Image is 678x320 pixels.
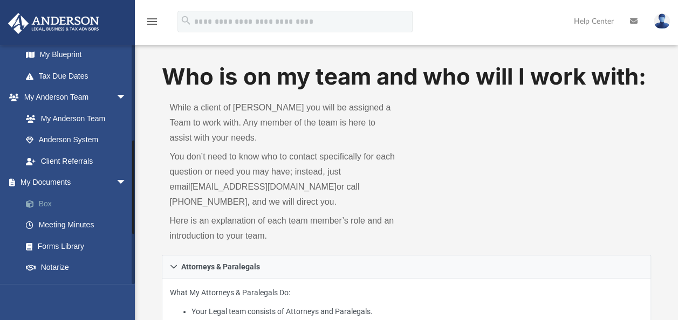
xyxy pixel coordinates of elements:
a: Box [15,193,143,214]
a: Tax Due Dates [15,65,143,87]
span: arrow_drop_down [116,278,138,300]
p: While a client of [PERSON_NAME] you will be assigned a Team to work with. Any member of the team ... [169,100,399,145]
a: My Blueprint [15,44,138,66]
a: Client Referrals [15,150,138,172]
a: Notarize [15,257,143,279]
a: My Anderson Team [15,108,132,129]
a: menu [146,20,159,28]
a: My Documentsarrow_drop_down [8,172,143,193]
a: My Anderson Teamarrow_drop_down [8,87,138,108]
img: Anderson Advisors Platinum Portal [5,13,102,34]
p: You don’t need to know who to contact specifically for each question or need you may have; instea... [169,149,399,210]
h1: Who is on my team and who will I work with: [162,61,650,93]
p: Here is an explanation of each team member’s role and an introduction to your team. [169,213,399,244]
a: [EMAIL_ADDRESS][DOMAIN_NAME] [190,182,337,191]
img: User Pic [654,13,670,29]
span: Attorneys & Paralegals [181,263,260,270]
a: Forms Library [15,235,138,257]
a: Online Learningarrow_drop_down [8,278,138,300]
span: arrow_drop_down [116,172,138,194]
i: menu [146,15,159,28]
span: arrow_drop_down [116,87,138,109]
a: Attorneys & Paralegals [162,255,650,279]
i: search [180,15,192,26]
a: Meeting Minutes [15,214,143,236]
li: Your Legal team consists of Attorneys and Paralegals. [191,305,643,318]
a: Anderson System [15,129,138,151]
